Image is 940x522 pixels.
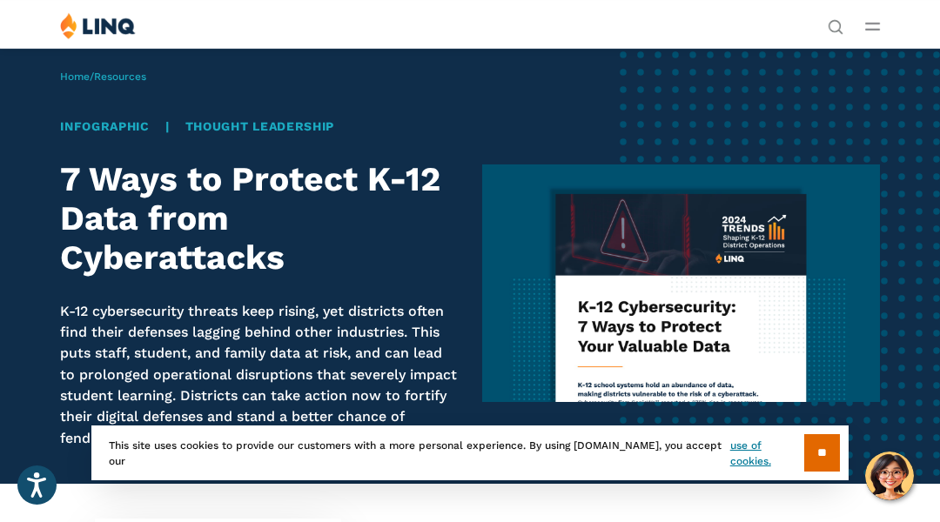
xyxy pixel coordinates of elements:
[865,452,914,500] button: Hello, have a question? Let’s chat.
[865,17,880,36] button: Open Main Menu
[60,117,458,136] div: |
[482,164,880,402] img: Cyber Security Handout Thumbnail
[828,17,843,33] button: Open Search Bar
[730,438,804,469] a: use of cookies.
[185,119,335,133] a: Thought Leadership
[828,12,843,33] nav: Utility Navigation
[60,12,136,39] img: LINQ | K‑12 Software
[60,70,90,83] a: Home
[60,70,146,83] span: /
[94,70,146,83] a: Resources
[60,160,458,277] h1: 7 Ways to Protect K-12 Data from Cyberattacks
[60,301,458,449] p: K-12 cybersecurity threats keep rising, yet districts often find their defenses lagging behind ot...
[91,425,849,480] div: This site uses cookies to provide our customers with a more personal experience. By using [DOMAIN...
[60,119,150,133] a: Infographic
